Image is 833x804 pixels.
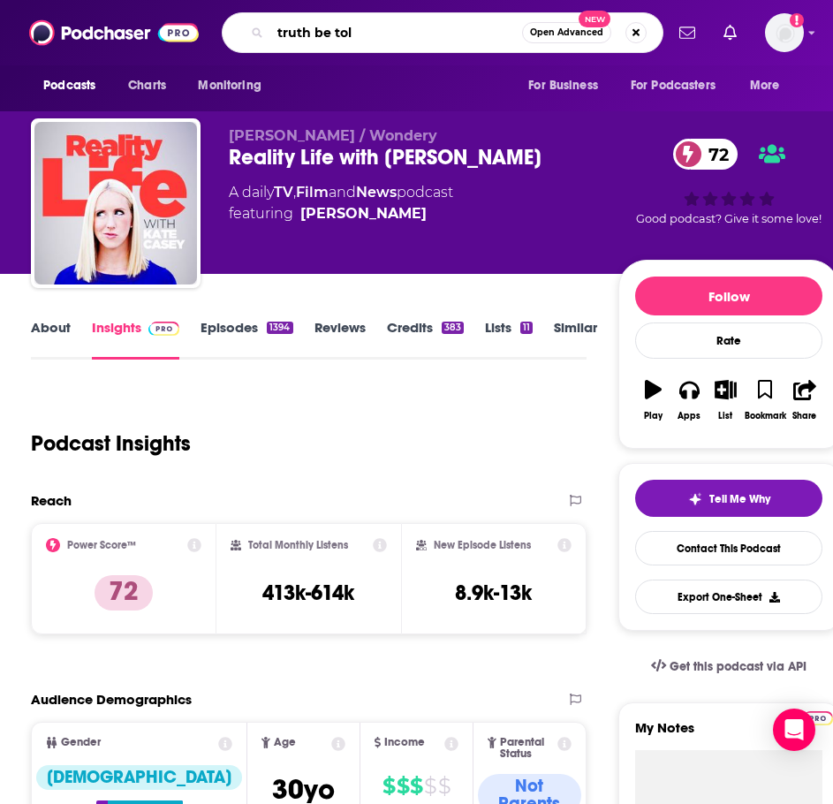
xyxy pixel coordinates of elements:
button: open menu [186,69,284,102]
span: Logged in as GregKubie [765,13,804,52]
span: Gender [61,737,101,748]
button: tell me why sparkleTell Me Why [635,480,822,517]
a: Show notifications dropdown [672,18,702,48]
a: Credits383 [387,319,464,360]
span: Monitoring [198,73,261,98]
span: Tell Me Why [709,492,770,506]
a: Episodes1394 [201,319,292,360]
h2: Reach [31,492,72,509]
button: Bookmark [744,368,787,432]
a: Film [296,184,329,201]
a: Reviews [314,319,366,360]
span: Parental Status [500,737,555,760]
span: $ [410,772,422,800]
h2: Power Score™ [67,539,136,551]
div: 383 [442,322,464,334]
span: Age [274,737,296,748]
h2: Total Monthly Listens [248,539,348,551]
div: Search podcasts, credits, & more... [222,12,663,53]
button: Apps [671,368,708,432]
a: News [356,184,397,201]
span: Income [384,737,425,748]
span: For Business [528,73,598,98]
h3: 413k-614k [262,580,354,606]
button: Export One-Sheet [635,580,822,614]
a: Pro website [802,709,833,725]
span: $ [438,772,451,800]
div: Play [644,411,663,421]
span: 72 [691,139,738,170]
h3: 8.9k-13k [455,580,532,606]
div: 11 [520,322,533,334]
button: List [708,368,744,432]
span: $ [397,772,409,800]
button: open menu [31,69,118,102]
div: Apps [678,411,700,421]
svg: Add a profile image [790,13,804,27]
a: Kate Casey [300,203,427,224]
div: Open Intercom Messenger [773,709,815,751]
input: Search podcasts, credits, & more... [270,19,522,47]
span: $ [424,772,436,800]
img: User Profile [765,13,804,52]
div: 1394 [267,322,292,334]
span: For Podcasters [631,73,716,98]
a: Similar [554,319,597,360]
a: Lists11 [485,319,533,360]
span: Get this podcast via API [670,659,806,674]
a: Get this podcast via API [637,645,821,688]
span: Charts [128,73,166,98]
div: List [718,411,732,421]
img: Reality Life with Kate Casey [34,122,197,284]
img: Podchaser - Follow, Share and Rate Podcasts [29,16,199,49]
a: Charts [117,69,177,102]
span: New [579,11,610,27]
button: Play [635,368,671,432]
h2: Audience Demographics [31,691,192,708]
span: Podcasts [43,73,95,98]
span: More [750,73,780,98]
a: Contact This Podcast [635,531,822,565]
button: Show profile menu [765,13,804,52]
img: Podchaser Pro [802,711,833,725]
a: Show notifications dropdown [716,18,744,48]
span: , [293,184,296,201]
div: Bookmark [745,411,786,421]
span: and [329,184,356,201]
button: Share [787,368,823,432]
div: [DEMOGRAPHIC_DATA] [36,765,242,790]
h1: Podcast Insights [31,430,191,457]
div: A daily podcast [229,182,453,224]
a: About [31,319,71,360]
p: 72 [95,575,153,611]
button: Open AdvancedNew [522,22,611,43]
div: Rate [635,322,822,359]
button: open menu [738,69,802,102]
span: [PERSON_NAME] / Wondery [229,127,437,144]
button: open menu [516,69,620,102]
h2: New Episode Listens [434,539,531,551]
span: $ [382,772,395,800]
button: open menu [619,69,741,102]
span: featuring [229,203,453,224]
img: tell me why sparkle [688,492,702,506]
a: InsightsPodchaser Pro [92,319,179,360]
a: TV [274,184,293,201]
button: Follow [635,277,822,315]
span: Good podcast? Give it some love! [636,212,822,225]
a: 72 [673,139,738,170]
img: Podchaser Pro [148,322,179,336]
label: My Notes [635,719,822,750]
div: Share [792,411,816,421]
span: Open Advanced [530,28,603,37]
